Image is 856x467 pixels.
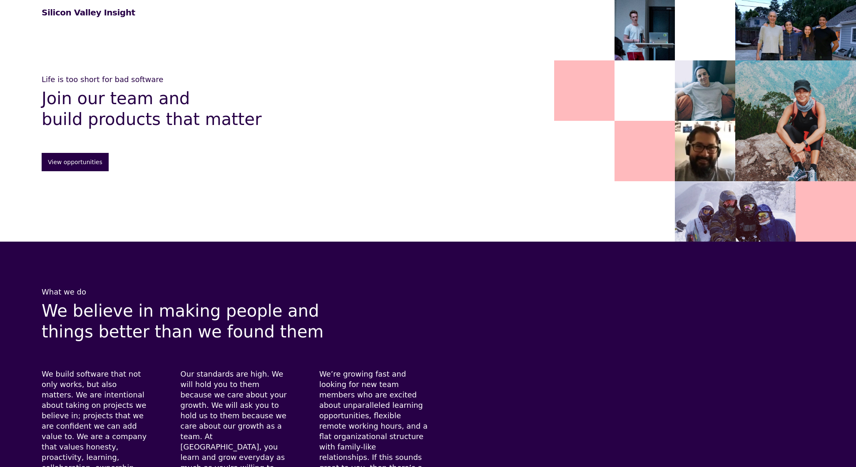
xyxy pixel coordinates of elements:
[42,300,341,342] h3: We believe in making people and things better than we found them
[42,287,448,297] div: What we do
[42,7,135,17] h1: Silicon Valley Insight
[42,88,261,130] h3: Join our team and build products that matter
[42,74,163,85] div: Life is too short for bad software
[42,153,109,171] a: View opportunities
[42,7,135,17] a: home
